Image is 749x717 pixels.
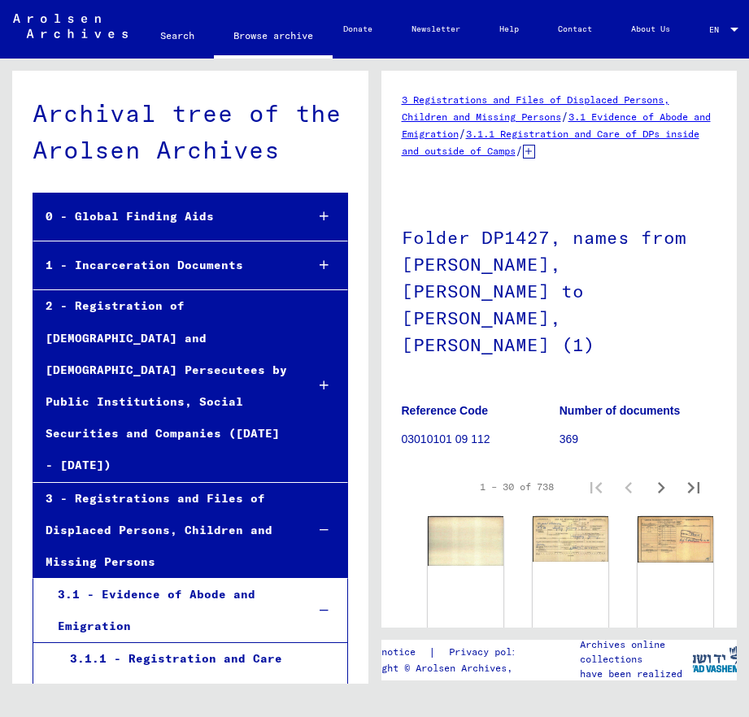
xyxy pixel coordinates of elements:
b: Number of documents [560,404,681,417]
img: 001.jpg [533,516,608,563]
p: 369 [560,431,716,448]
div: 1 - Incarceration Documents [33,250,293,281]
a: Legal notice [347,644,429,661]
div: Archival tree of the Arolsen Archives [33,95,348,168]
img: yv_logo.png [685,639,746,680]
img: Arolsen_neg.svg [13,14,128,38]
a: About Us [612,10,690,49]
button: Last page [677,471,710,503]
a: 3 Registrations and Files of Displaced Persons, Children and Missing Persons [402,93,669,123]
button: Previous page [612,471,645,503]
p: The Arolsen Archives online collections [580,623,692,667]
div: | [347,644,548,661]
p: have been realized in partnership with [580,667,692,696]
img: 002.jpg [428,516,503,566]
a: Privacy policy [436,644,548,661]
a: Donate [324,10,392,49]
span: / [516,143,523,158]
div: 1 – 30 of 738 [480,480,554,494]
a: Contact [538,10,612,49]
div: 2 - Registration of [DEMOGRAPHIC_DATA] and [DEMOGRAPHIC_DATA] Persecutees by Public Institutions,... [33,290,293,481]
span: EN [709,25,727,34]
a: Search [141,16,214,55]
div: 0 - Global Finding Aids [33,201,293,232]
button: First page [580,471,612,503]
h1: Folder DP1427, names from [PERSON_NAME], [PERSON_NAME] to [PERSON_NAME], [PERSON_NAME] (1) [402,200,717,379]
div: 3.1 - Evidence of Abode and Emigration [46,579,294,642]
a: 3.1.1 Registration and Care of DPs inside and outside of Camps [402,128,699,157]
span: / [561,109,568,124]
a: Newsletter [392,10,480,49]
img: 002.jpg [638,516,713,563]
b: Reference Code [402,404,489,417]
a: Browse archive [214,16,333,59]
p: Copyright © Arolsen Archives, 2021 [347,661,548,676]
p: 03010101 09 112 [402,431,559,448]
a: Help [480,10,538,49]
button: Next page [645,471,677,503]
span: / [459,126,466,141]
div: 3 - Registrations and Files of Displaced Persons, Children and Missing Persons [33,483,293,579]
